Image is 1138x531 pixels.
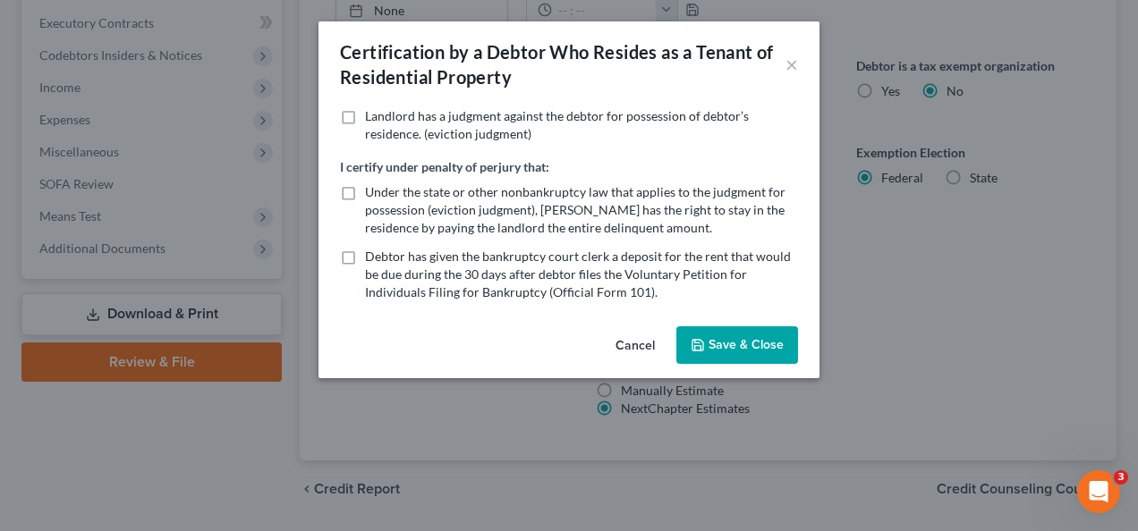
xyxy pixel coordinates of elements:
button: × [786,54,798,75]
span: Under the state or other nonbankruptcy law that applies to the judgment for possession (eviction ... [365,184,786,235]
span: Landlord has a judgment against the debtor for possession of debtor’s residence. (eviction judgment) [365,108,749,141]
button: Cancel [601,328,669,364]
div: Certification by a Debtor Who Resides as a Tenant of Residential Property [340,39,786,89]
span: 3 [1114,470,1128,485]
button: Save & Close [676,326,798,364]
label: I certify under penalty of perjury that: [340,157,549,176]
span: Debtor has given the bankruptcy court clerk a deposit for the rent that would be due during the 3... [365,249,791,299]
iframe: Intercom live chat [1077,470,1120,513]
